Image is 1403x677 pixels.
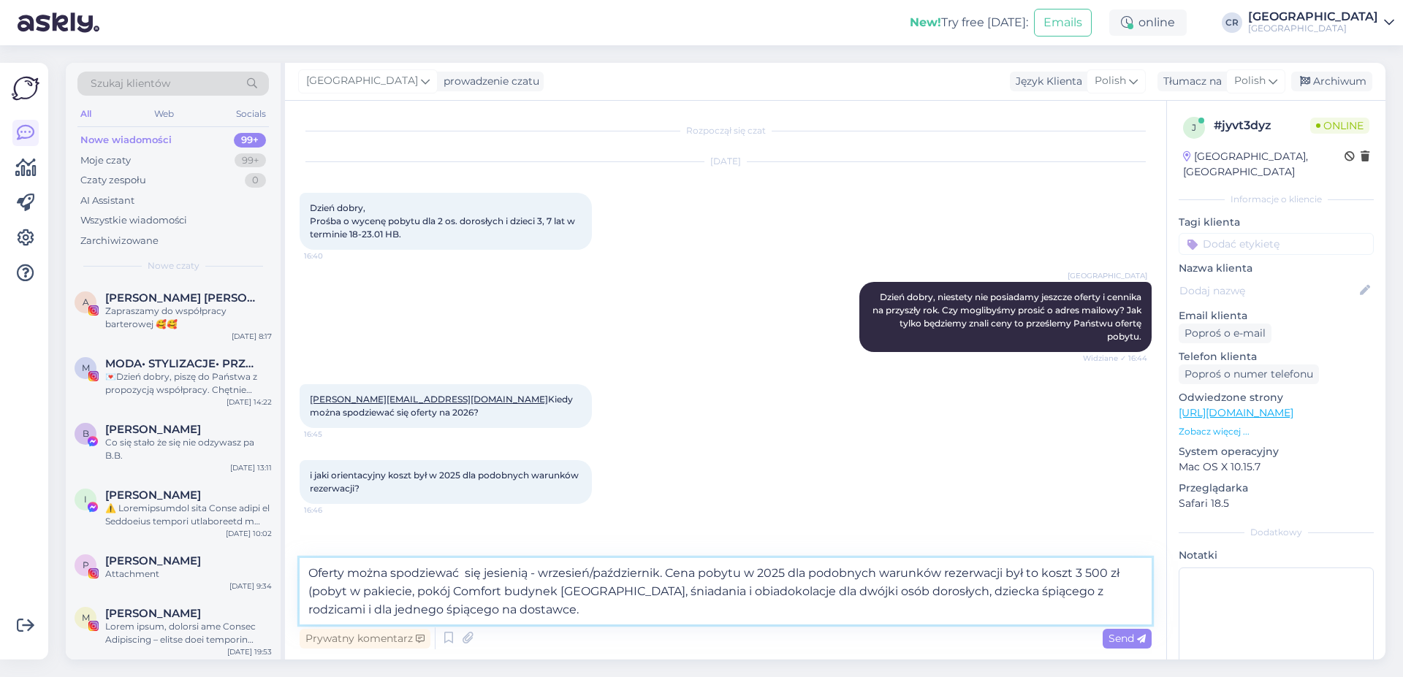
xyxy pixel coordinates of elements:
div: Czaty zespołu [80,173,146,188]
span: Bożena Bolewicz [105,423,201,436]
div: AI Assistant [80,194,134,208]
div: Web [151,104,177,123]
span: 16:40 [304,250,359,261]
span: Dzień dobry, Prośba o wycenę pobytu dla 2 os. dorosłych i dzieci 3, 7 lat w terminie 18-23.01 HB. [310,202,577,240]
p: Zobacz więcej ... [1179,425,1374,438]
div: Wszystkie wiadomości [80,213,187,228]
span: A [83,297,89,307]
span: Online [1310,118,1369,134]
div: All [77,104,94,123]
div: Try free [DATE]: [910,14,1028,31]
div: 99+ [235,153,266,168]
span: Igor Jafar [105,489,201,502]
div: [GEOGRAPHIC_DATA] [1248,23,1378,34]
span: B [83,428,89,439]
p: System operacyjny [1179,444,1374,459]
div: Prywatny komentarz [300,629,430,649]
span: Nowe czaty [148,259,199,272]
div: Informacje o kliencie [1179,193,1374,206]
span: j [1192,122,1196,133]
div: Archiwum [1291,72,1372,91]
p: Safari 18.5 [1179,496,1374,511]
div: Poproś o numer telefonu [1179,364,1319,384]
div: prowadzenie czatu [438,74,539,89]
a: [PERSON_NAME][EMAIL_ADDRESS][DOMAIN_NAME] [310,394,548,405]
span: i jaki orientacyjny koszt był w 2025 dla podobnych warunków rezerwacji? [310,470,581,494]
div: # jyvt3dyz [1214,117,1310,134]
div: [DATE] 10:02 [226,528,272,539]
span: Monika Kowalewska [105,607,201,620]
button: Emails [1034,9,1092,37]
span: Kiedy można spodziewać się oferty na 2026? [310,394,575,418]
div: Attachment [105,567,272,581]
div: ⚠️ Loremipsumdol sita Conse adipi el Seddoeius tempori utlaboreetd m aliqua enimadmini veniamqún... [105,502,272,528]
div: Co się stało że się nie odzywasz pa B.B. [105,436,272,462]
span: Widziane ✓ 16:44 [1083,353,1147,364]
div: Zarchiwizowane [80,234,159,248]
span: 16:46 [304,505,359,516]
span: Dzień dobry, niestety nie posiadamy jeszcze oferty i cennika na przyszły rok. Czy moglibyśmy pros... [872,291,1144,342]
div: [DATE] 14:22 [227,397,272,408]
span: Paweł Pokarowski [105,554,201,567]
div: [DATE] [300,155,1152,168]
p: Notatki [1179,548,1374,563]
div: Dodatkowy [1179,526,1374,539]
p: Tagi klienta [1179,215,1374,230]
span: [GEOGRAPHIC_DATA] [306,73,418,89]
div: Rozpoczął się czat [300,124,1152,137]
div: Język Klienta [1010,74,1082,89]
a: [GEOGRAPHIC_DATA][GEOGRAPHIC_DATA] [1248,11,1394,34]
span: MODA• STYLIZACJE• PRZEGLĄDY KOLEKCJI [105,357,257,370]
p: Nazwa klienta [1179,261,1374,276]
span: M [82,362,90,373]
a: [URL][DOMAIN_NAME] [1179,406,1293,419]
div: online [1109,9,1187,36]
textarea: Oferty można spodziewać się jesienią - wrzesień/październik. Cena pobytu w 2025 dla podobnych war... [300,558,1152,624]
span: P [83,559,89,570]
div: [GEOGRAPHIC_DATA], [GEOGRAPHIC_DATA] [1183,149,1345,180]
b: New! [910,15,941,29]
span: I [84,494,87,505]
span: Polish [1234,73,1266,89]
div: Moje czaty [80,153,131,168]
span: Polish [1095,73,1126,89]
div: 💌Dzień dobry, piszę do Państwa z propozycją współpracy. Chętnie odwiedziłabym Państwa hotel z rod... [105,370,272,397]
div: [GEOGRAPHIC_DATA] [1248,11,1378,23]
div: Poproś o e-mail [1179,324,1271,343]
span: Anna Żukowska Ewa Adamczewska BLIŹNIACZKI • Bóg • rodzina • dom [105,291,257,305]
div: [DATE] 9:34 [229,581,272,592]
span: 16:45 [304,429,359,440]
div: 99+ [234,133,266,148]
div: 0 [245,173,266,188]
input: Dodaj nazwę [1179,283,1357,299]
div: [DATE] 19:53 [227,646,272,657]
input: Dodać etykietę [1179,233,1374,255]
div: Socials [233,104,269,123]
img: Askly Logo [12,74,39,102]
p: Odwiedzone strony [1179,390,1374,405]
div: Lorem ipsum, dolorsi ame Consec Adipiscing – elitse doei temporin utlaboreetd magn aliquaenim a m... [105,620,272,646]
p: Telefon klienta [1179,349,1374,364]
div: [DATE] 13:11 [230,462,272,473]
span: M [82,612,90,623]
span: Szukaj klientów [91,76,170,91]
p: Email klienta [1179,308,1374,324]
p: Mac OS X 10.15.7 [1179,459,1374,475]
span: Send [1109,632,1146,645]
div: Zapraszamy do współpracy barterowej 🥰🥰 [105,305,272,331]
p: Przeglądarka [1179,481,1374,496]
div: Tłumacz na [1157,74,1222,89]
span: [GEOGRAPHIC_DATA] [1068,270,1147,281]
div: Nowe wiadomości [80,133,172,148]
div: CR [1222,12,1242,33]
div: [DATE] 8:17 [232,331,272,342]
